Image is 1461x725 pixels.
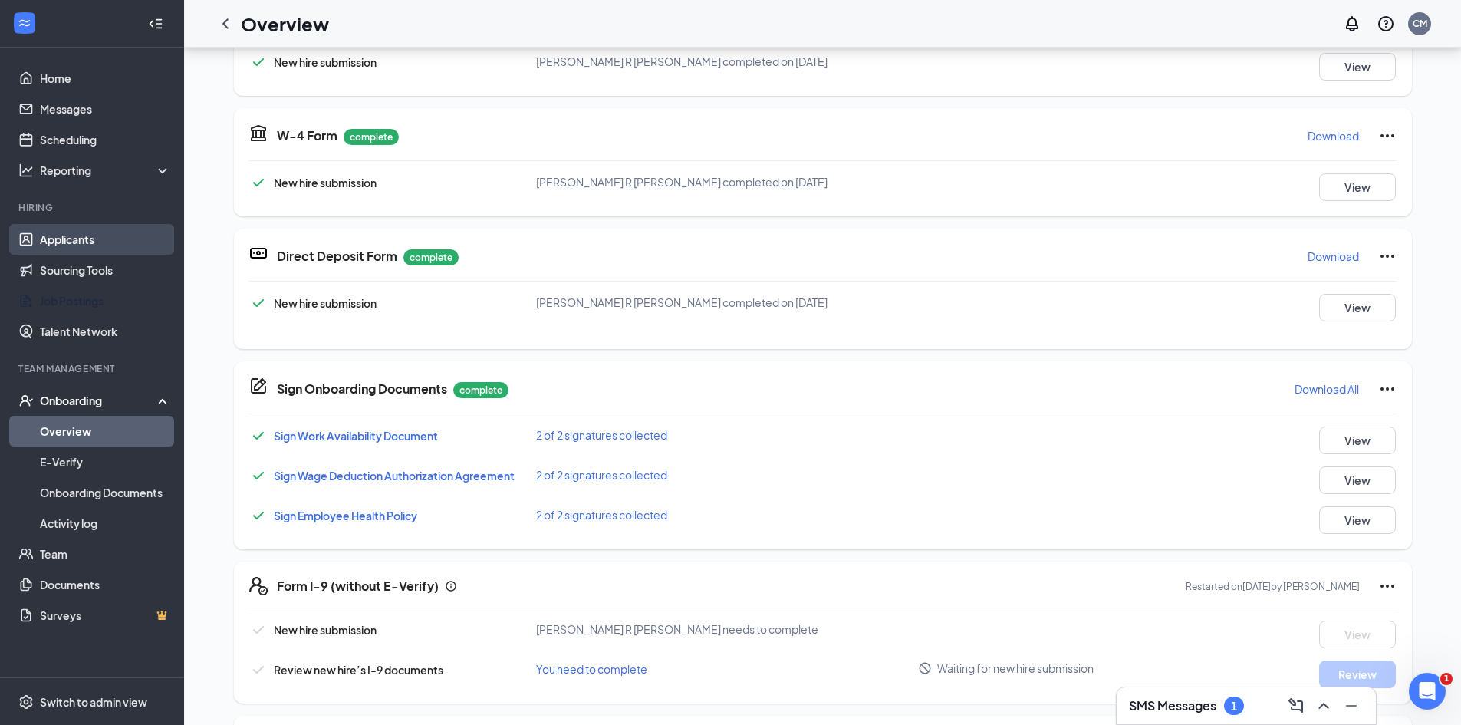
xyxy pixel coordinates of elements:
button: View [1319,53,1396,81]
a: Sign Work Availability Document [274,429,438,443]
a: Sign Wage Deduction Authorization Agreement [274,469,515,483]
button: Download All [1294,377,1360,401]
p: complete [453,382,508,398]
iframe: Intercom live chat [1409,673,1446,710]
svg: FormI9EVerifyIcon [249,577,268,595]
h5: Direct Deposit Form [277,248,397,265]
svg: Checkmark [249,621,268,639]
button: Download [1307,244,1360,269]
svg: Collapse [148,16,163,31]
svg: Ellipses [1378,577,1397,595]
h1: Overview [241,11,329,37]
button: View [1319,466,1396,494]
svg: ChevronUp [1315,697,1333,715]
a: SurveysCrown [40,600,171,631]
a: Documents [40,569,171,600]
button: View [1319,427,1396,454]
svg: DirectDepositIcon [249,244,268,262]
p: Restarted on [DATE] by [PERSON_NAME] [1186,580,1360,593]
svg: Analysis [18,163,34,178]
span: New hire submission [274,55,377,69]
p: Download All [1295,381,1359,397]
a: Overview [40,416,171,447]
h5: Sign Onboarding Documents [277,381,447,397]
a: Applicants [40,224,171,255]
svg: Checkmark [249,466,268,485]
span: [PERSON_NAME] R [PERSON_NAME] completed on [DATE] [536,295,828,309]
a: Job Postings [40,285,171,316]
p: Download [1308,249,1359,264]
svg: ComposeMessage [1287,697,1305,715]
h5: Form I-9 (without E-Verify) [277,578,439,595]
button: Minimize [1339,694,1364,718]
span: 2 of 2 signatures collected [536,428,667,442]
div: Hiring [18,201,168,214]
button: Review [1319,661,1396,688]
button: View [1319,506,1396,534]
span: [PERSON_NAME] R [PERSON_NAME] completed on [DATE] [536,54,828,68]
svg: Ellipses [1378,380,1397,398]
p: complete [403,249,459,265]
button: ChevronUp [1311,694,1336,718]
svg: Blocked [918,661,932,675]
button: ComposeMessage [1284,694,1308,718]
span: 1 [1440,673,1453,685]
div: Switch to admin view [40,694,147,710]
button: Download [1307,124,1360,148]
svg: Settings [18,694,34,710]
span: [PERSON_NAME] R [PERSON_NAME] needs to complete [536,622,818,636]
span: New hire submission [274,296,377,310]
span: 2 of 2 signatures collected [536,468,667,482]
svg: Minimize [1342,697,1361,715]
span: Waiting for new hire submission [937,661,1094,676]
svg: QuestionInfo [1377,15,1395,33]
button: View [1319,621,1396,648]
svg: Checkmark [249,427,268,445]
svg: Ellipses [1378,127,1397,145]
svg: WorkstreamLogo [17,15,32,31]
div: 1 [1231,700,1237,713]
a: Sign Employee Health Policy [274,509,417,522]
a: E-Verify [40,447,171,477]
svg: Info [445,580,457,592]
svg: Checkmark [249,661,268,679]
div: Reporting [40,163,172,178]
h5: W-4 Form [277,127,337,144]
a: Sourcing Tools [40,255,171,285]
span: [PERSON_NAME] R [PERSON_NAME] completed on [DATE] [536,175,828,189]
svg: Notifications [1343,15,1361,33]
svg: Checkmark [249,53,268,71]
a: Home [40,63,171,94]
button: View [1319,173,1396,201]
a: Scheduling [40,124,171,155]
span: 2 of 2 signatures collected [536,508,667,522]
p: complete [344,129,399,145]
span: You need to complete [536,662,647,676]
a: Activity log [40,508,171,539]
button: View [1319,294,1396,321]
span: New hire submission [274,623,377,637]
svg: ChevronLeft [216,15,235,33]
svg: CompanyDocumentIcon [249,377,268,395]
h3: SMS Messages [1129,697,1216,714]
span: Review new hire’s I-9 documents [274,663,443,677]
svg: TaxGovernmentIcon [249,124,268,142]
p: Download [1308,128,1359,143]
svg: Checkmark [249,173,268,192]
a: Messages [40,94,171,124]
div: Team Management [18,362,168,375]
svg: Ellipses [1378,247,1397,265]
a: Talent Network [40,316,171,347]
a: Team [40,539,171,569]
div: CM [1413,17,1427,30]
svg: UserCheck [18,393,34,408]
span: New hire submission [274,176,377,189]
svg: Checkmark [249,506,268,525]
div: Onboarding [40,393,158,408]
svg: Checkmark [249,294,268,312]
a: Onboarding Documents [40,477,171,508]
